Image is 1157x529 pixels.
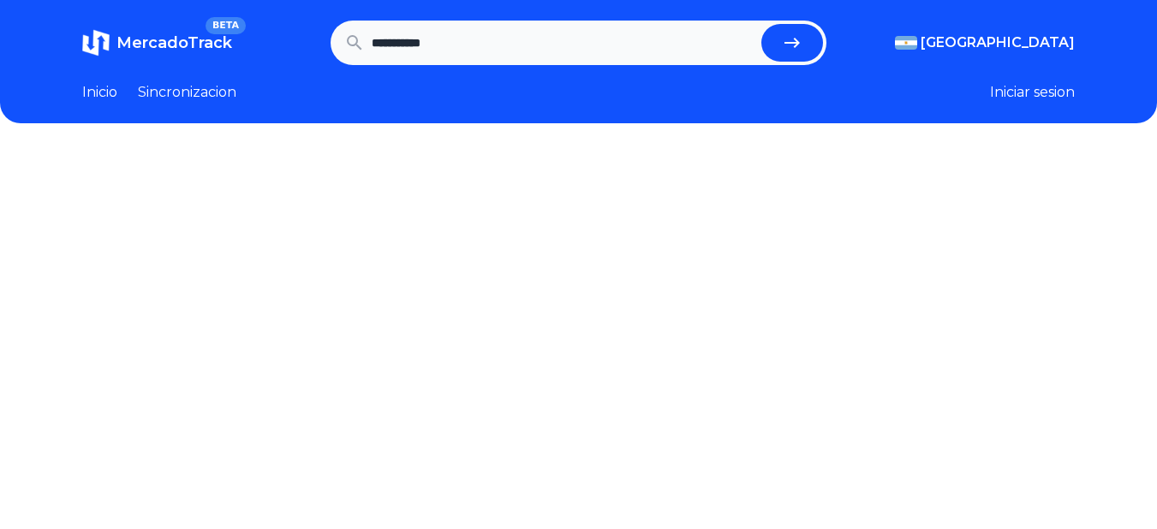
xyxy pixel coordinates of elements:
a: Inicio [82,82,117,103]
span: [GEOGRAPHIC_DATA] [921,33,1075,53]
img: MercadoTrack [82,29,110,56]
span: BETA [206,17,246,34]
span: MercadoTrack [116,33,232,52]
img: Argentina [895,36,917,50]
button: Iniciar sesion [990,82,1075,103]
a: MercadoTrackBETA [82,29,232,56]
button: [GEOGRAPHIC_DATA] [895,33,1075,53]
a: Sincronizacion [138,82,236,103]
